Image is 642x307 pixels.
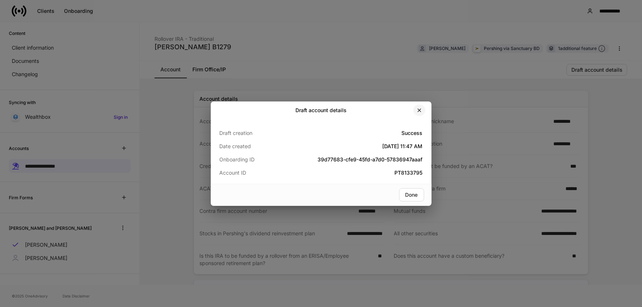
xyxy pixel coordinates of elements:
p: Account ID [220,169,287,176]
h5: PT8133795 [287,169,423,176]
h5: [DATE] 11:47 AM [287,143,423,150]
h2: Draft account details [295,107,347,114]
div: Done [405,192,418,197]
h5: 39d77683-cfe9-45fd-a7d0-57836947aaaf [287,156,423,163]
button: Done [399,188,424,201]
p: Draft creation [220,129,287,137]
p: Date created [220,143,287,150]
h5: Success [287,129,423,137]
p: Onboarding ID [220,156,287,163]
